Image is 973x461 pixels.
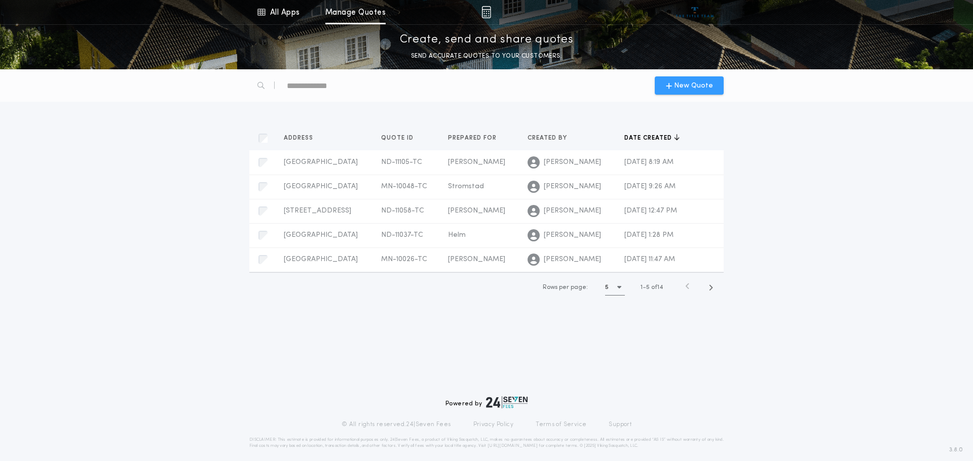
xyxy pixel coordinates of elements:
[448,207,505,215] span: [PERSON_NAME]
[381,231,423,239] span: ND-11037-TC
[676,7,714,17] img: vs-icon
[381,183,427,190] span: MN-10048-TC
[609,421,631,429] a: Support
[445,396,528,408] div: Powered by
[641,284,643,290] span: 1
[448,183,484,190] span: Stromstad
[528,134,569,142] span: Created by
[544,255,601,265] span: [PERSON_NAME]
[249,437,724,449] p: DISCLAIMER: This estimate is provided for informational purposes only. 24|Seven Fees, a product o...
[624,231,673,239] span: [DATE] 1:28 PM
[448,158,505,166] span: [PERSON_NAME]
[646,284,650,290] span: 5
[624,183,676,190] span: [DATE] 9:26 AM
[342,421,451,429] p: © All rights reserved. 24|Seven Fees
[284,256,358,263] span: [GEOGRAPHIC_DATA]
[605,279,625,296] button: 5
[624,133,680,143] button: Date created
[381,134,416,142] span: Quote ID
[284,183,358,190] span: [GEOGRAPHIC_DATA]
[448,256,505,263] span: [PERSON_NAME]
[544,230,601,240] span: [PERSON_NAME]
[544,157,601,167] span: [PERSON_NAME]
[381,158,422,166] span: ND-11105-TC
[381,133,421,143] button: Quote ID
[543,284,588,290] span: Rows per page:
[284,231,358,239] span: [GEOGRAPHIC_DATA]
[381,207,424,215] span: ND-11058-TC
[473,421,514,429] a: Privacy Policy
[481,6,491,18] img: img
[949,445,963,454] span: 3.8.0
[624,134,674,142] span: Date created
[651,283,663,292] span: of 14
[528,133,575,143] button: Created by
[284,133,321,143] button: Address
[536,421,586,429] a: Terms of Service
[655,76,724,95] button: New Quote
[544,182,601,192] span: [PERSON_NAME]
[400,32,574,48] p: Create, send and share quotes
[448,134,499,142] span: Prepared for
[284,207,351,215] span: [STREET_ADDRESS]
[674,80,713,91] span: New Quote
[624,158,673,166] span: [DATE] 8:19 AM
[544,206,601,216] span: [PERSON_NAME]
[624,256,675,263] span: [DATE] 11:47 AM
[448,231,466,239] span: Helm
[488,444,538,448] a: [URL][DOMAIN_NAME]
[624,207,677,215] span: [DATE] 12:47 PM
[284,134,315,142] span: Address
[605,282,609,292] h1: 5
[284,158,358,166] span: [GEOGRAPHIC_DATA]
[486,396,528,408] img: logo
[381,256,427,263] span: MN-10026-TC
[411,51,562,61] p: SEND ACCURATE QUOTES TO YOUR CUSTOMERS.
